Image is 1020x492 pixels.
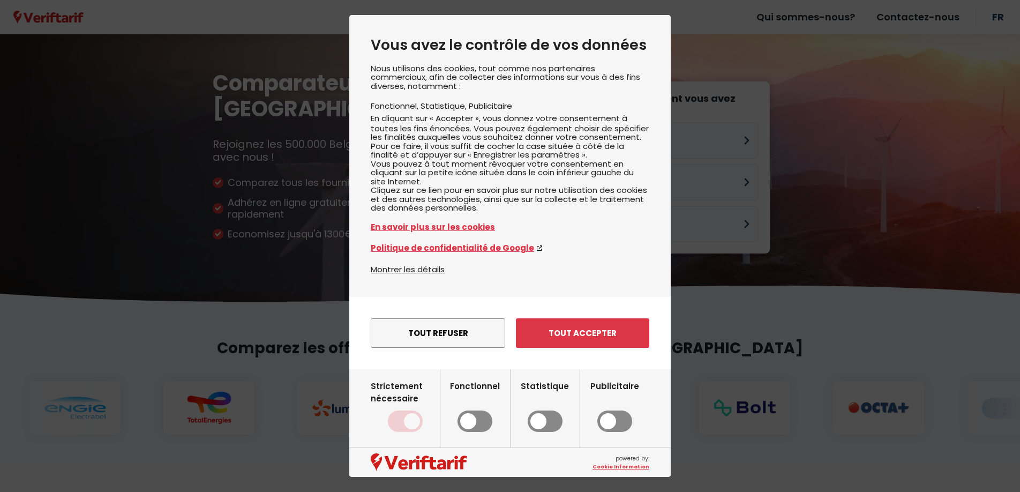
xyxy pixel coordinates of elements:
[516,318,649,348] button: Tout accepter
[521,380,569,433] label: Statistique
[371,318,505,348] button: Tout refuser
[371,100,421,111] li: Fonctionnel
[371,242,649,254] a: Politique de confidentialité de Google
[421,100,469,111] li: Statistique
[371,453,467,472] img: logo
[371,64,649,263] div: Nous utilisons des cookies, tout comme nos partenaires commerciaux, afin de collecter des informa...
[450,380,500,433] label: Fonctionnel
[371,263,445,275] button: Montrer les détails
[371,380,440,433] label: Strictement nécessaire
[592,463,649,471] a: Cookie Information
[371,36,649,54] h2: Vous avez le contrôle de vos données
[469,100,512,111] li: Publicitaire
[592,454,649,471] span: powered by:
[349,297,671,369] div: menu
[590,380,639,433] label: Publicitaire
[371,221,649,233] a: En savoir plus sur les cookies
